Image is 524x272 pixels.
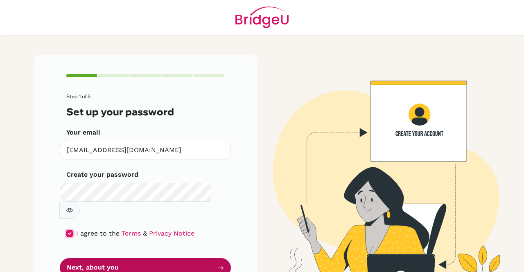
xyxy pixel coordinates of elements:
input: Insert your email* [60,141,231,160]
span: I agree to the [76,229,120,237]
label: Create your password [66,170,138,180]
label: Your email [66,128,100,137]
span: Step 1 of 5 [66,93,90,99]
a: Privacy Notice [149,229,194,237]
span: & [143,229,147,237]
h3: Set up your password [66,106,224,118]
a: Terms [122,229,141,237]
